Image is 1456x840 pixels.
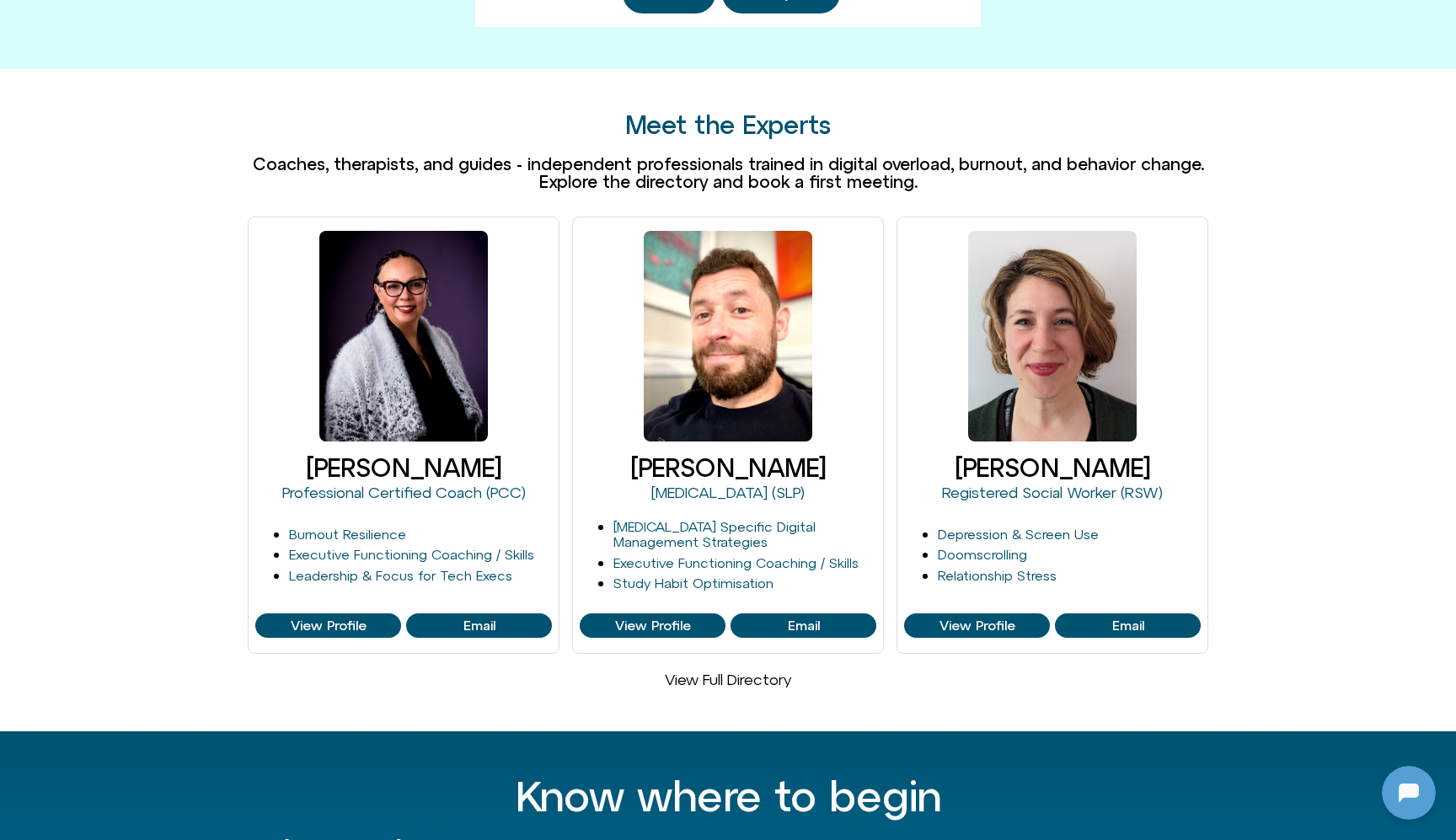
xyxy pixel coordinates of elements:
a: View Profile of Jessie Kussin [1055,613,1201,639]
img: N5FCcHC.png [135,72,202,140]
a: View Profile of Jessie Kussin [904,613,1050,639]
span: Email [1112,618,1144,634]
a: View Profile of Faelyne Templer [406,613,552,639]
span: View Profile [615,618,691,634]
a: Professional Certified Coach (PCC) [282,484,526,501]
span: View Profile [291,618,367,634]
span: View Profile [939,618,1015,634]
a: [MEDICAL_DATA] Specific Digital Management Strategies [613,519,816,550]
h2: Know where to begin [248,773,1208,820]
span: Email [463,618,495,634]
a: View Full Directory [665,671,791,688]
img: N5FCcHC.png [15,8,42,35]
a: Depression & Screen Use [938,527,1099,542]
svg: Voice Input Button [288,538,315,564]
h2: [DOMAIN_NAME] [50,11,259,33]
button: Expand Header Button [4,4,333,40]
h1: [DOMAIN_NAME] [104,158,233,181]
textarea: Message Input [29,543,261,559]
a: Executive Functioning Coaching / Skills [613,555,859,570]
a: Burnout Resilience [289,527,406,542]
p: Makes sense — you want clarity. When do you reach for your phone most [DATE]? Choose one: 1) Morn... [48,405,301,506]
a: View Profile of Faelyne Templer [255,613,401,639]
a: [PERSON_NAME] [955,453,1150,482]
img: N5FCcHC.png [4,490,28,513]
a: [PERSON_NAME] [306,453,501,482]
img: N5FCcHC.png [4,360,28,383]
a: Relationship Stress [938,568,1057,583]
a: Study Habit Optimisation [613,575,773,591]
span: Email [788,618,820,634]
svg: Close Chatbot Button [294,8,323,36]
p: [DATE] [147,254,191,274]
h2: Meet the Experts [248,111,1208,139]
a: Doomscrolling [938,547,1027,562]
a: [PERSON_NAME] [630,453,826,482]
a: [MEDICAL_DATA] (SLP) [651,484,805,501]
a: Leadership & Focus for Tech Execs [289,568,512,583]
iframe: Botpress [1382,766,1436,820]
a: View Profile of Craig Selinger [731,613,876,639]
a: View Profile of Craig Selinger [580,613,725,639]
svg: Restart Conversation Button [265,8,294,36]
a: Registered Social Worker (RSW) [942,484,1163,501]
a: Executive Functioning Coaching / Skills [289,547,534,562]
span: Coaches, therapists, and guides - independent professionals trained in digital overload, burnout,... [253,154,1204,191]
p: Good to see you. Phone focus time. Which moment [DATE] grabs your phone the most? Choose one: 1) ... [48,296,301,377]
